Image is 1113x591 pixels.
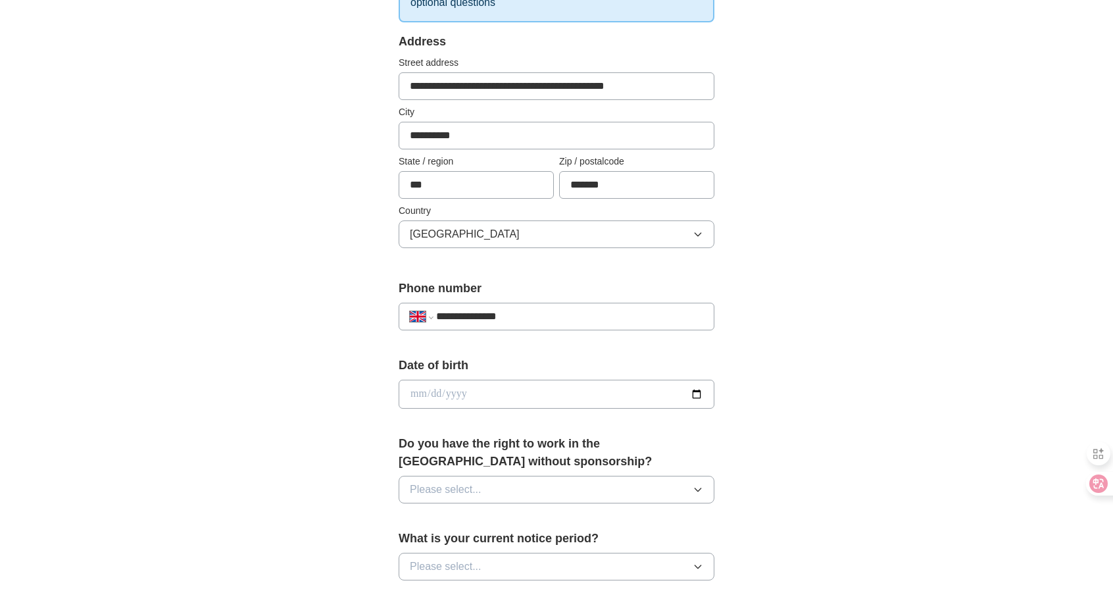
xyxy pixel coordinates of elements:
label: Date of birth [399,357,714,374]
label: Zip / postalcode [559,155,714,168]
label: City [399,105,714,119]
button: Please select... [399,476,714,503]
label: Do you have the right to work in the [GEOGRAPHIC_DATA] without sponsorship? [399,435,714,471]
label: Street address [399,56,714,70]
div: Address [399,33,714,51]
label: Phone number [399,280,714,297]
button: Please select... [399,553,714,580]
button: [GEOGRAPHIC_DATA] [399,220,714,248]
span: Please select... [410,482,482,498]
label: What is your current notice period? [399,530,714,548]
span: Please select... [410,559,482,575]
label: Country [399,204,714,218]
label: State / region [399,155,554,168]
span: [GEOGRAPHIC_DATA] [410,226,520,242]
